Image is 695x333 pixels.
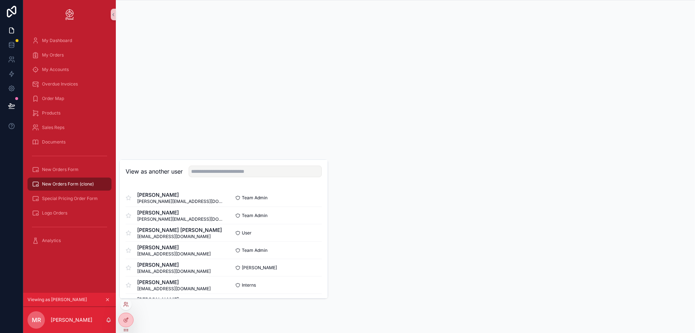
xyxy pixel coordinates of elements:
[137,234,222,240] span: [EMAIL_ADDRESS][DOMAIN_NAME]
[32,316,41,324] span: MR
[42,238,61,243] span: Analytics
[28,192,111,205] a: Special Pricing Order Form
[42,167,79,172] span: New Orders Form
[42,38,72,43] span: My Dashboard
[42,139,66,145] span: Documents
[28,178,111,191] a: New Orders Form (clone)
[28,63,111,76] a: My Accounts
[137,199,224,204] span: [PERSON_NAME][EMAIL_ADDRESS][DOMAIN_NAME]
[64,9,75,20] img: App logo
[28,136,111,149] a: Documents
[242,282,256,288] span: Interns
[28,297,87,303] span: Viewing as [PERSON_NAME]
[242,247,268,253] span: Team Admin
[137,191,224,199] span: [PERSON_NAME]
[242,213,268,218] span: Team Admin
[242,230,252,236] span: User
[137,251,211,257] span: [EMAIL_ADDRESS][DOMAIN_NAME]
[137,244,211,251] span: [PERSON_NAME]
[42,67,69,72] span: My Accounts
[137,296,211,303] span: [PERSON_NAME]
[28,121,111,134] a: Sales Reps
[42,81,78,87] span: Overdue Invoices
[42,96,64,101] span: Order Map
[242,195,268,201] span: Team Admin
[137,269,211,274] span: [EMAIL_ADDRESS][DOMAIN_NAME]
[137,261,211,269] span: [PERSON_NAME]
[28,234,111,247] a: Analytics
[28,207,111,220] a: Logo Orders
[23,29,116,257] div: scrollable content
[28,49,111,62] a: My Orders
[28,163,111,176] a: New Orders Form
[28,78,111,91] a: Overdue Invoices
[42,196,98,201] span: Special Pricing Order Form
[137,209,224,216] span: [PERSON_NAME]
[42,210,67,216] span: Logo Orders
[51,316,92,324] p: [PERSON_NAME]
[42,125,64,130] span: Sales Reps
[137,286,211,292] span: [EMAIL_ADDRESS][DOMAIN_NAME]
[137,216,224,222] span: [PERSON_NAME][EMAIL_ADDRESS][DOMAIN_NAME]
[42,181,94,187] span: New Orders Form (clone)
[42,52,64,58] span: My Orders
[137,226,222,234] span: [PERSON_NAME] [PERSON_NAME]
[28,92,111,105] a: Order Map
[126,167,183,176] h2: View as another user
[28,34,111,47] a: My Dashboard
[42,110,60,116] span: Products
[242,265,277,271] span: [PERSON_NAME]
[137,279,211,286] span: [PERSON_NAME]
[28,107,111,120] a: Products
